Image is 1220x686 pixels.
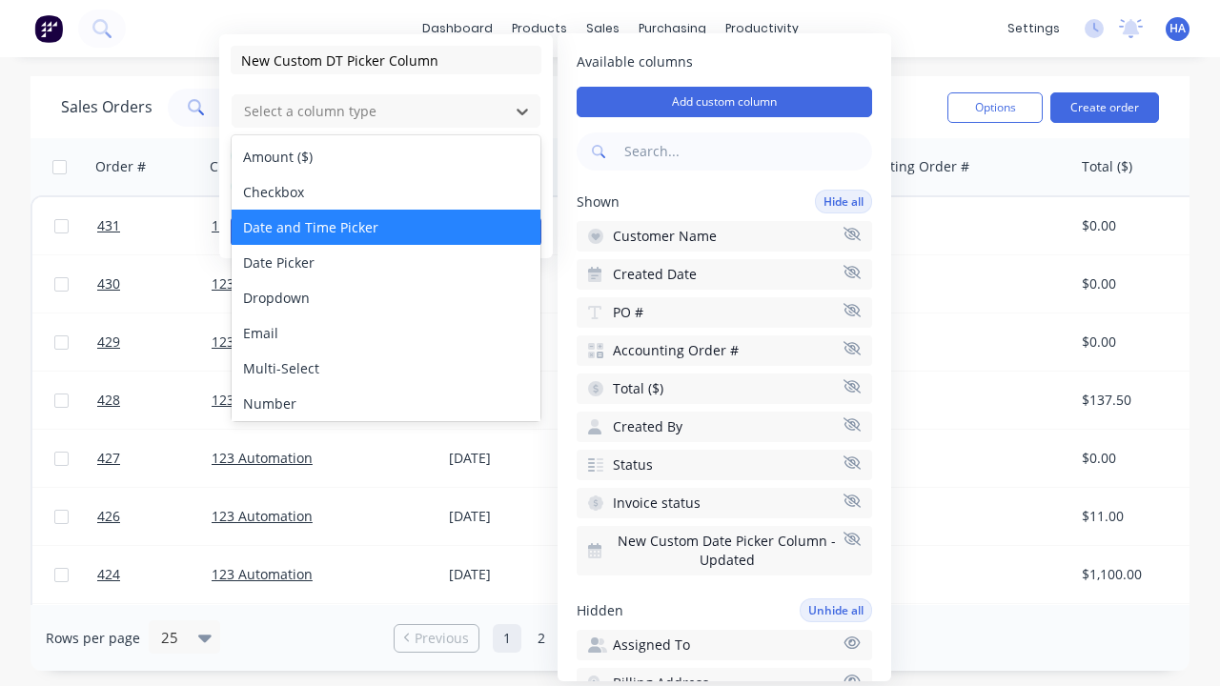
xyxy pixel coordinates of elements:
span: Shown [577,192,620,212]
button: Created Date [577,259,872,290]
a: Page 2 [527,624,556,653]
a: 123 Automation [212,449,313,467]
div: productivity [716,14,808,43]
span: Hidden [577,601,623,620]
div: [DATE] [449,565,591,584]
button: Hide all [815,190,872,213]
span: Rows per page [46,629,140,648]
div: $0.00 [1082,333,1193,352]
a: 424 [97,546,212,603]
span: 431 [97,216,120,235]
span: Available columns [577,52,872,71]
a: 123 Automation [212,565,313,583]
span: PO # [613,303,643,322]
a: 425 [97,604,212,661]
div: Date and Time Picker [232,210,540,245]
button: Status [577,450,872,480]
h1: Sales Orders [61,98,152,116]
div: Email [232,315,540,351]
div: Date Picker [232,245,540,280]
span: Total ($) [613,379,663,398]
div: settings [998,14,1069,43]
span: 426 [97,507,120,526]
button: New Custom Date Picker Column - Updated [577,526,872,575]
button: Customer Name [577,221,872,252]
span: 428 [97,391,120,410]
div: products [502,14,577,43]
a: 123 Automation [212,274,313,293]
button: Created By [577,412,872,442]
div: Number [232,386,540,421]
div: $0.00 [1082,216,1193,235]
button: Total ($) [577,373,872,404]
span: Accounting Order # [613,341,739,360]
button: Options [947,92,1043,123]
button: Save [231,216,382,247]
a: 428 [97,372,212,429]
div: purchasing [629,14,716,43]
div: $1,100.00 [1082,565,1193,584]
a: Page 1 is your current page [493,624,521,653]
div: sales [577,14,629,43]
button: Add custom column [577,87,872,117]
a: dashboard [413,14,502,43]
img: Factory [34,14,63,43]
div: $0.00 [1082,449,1193,468]
a: 427 [97,430,212,487]
div: Order # [95,157,146,176]
button: Assigned To [577,630,872,660]
input: Enter column name... [231,46,541,74]
span: 429 [97,333,120,352]
span: HA [1169,20,1186,37]
button: Invoice status [577,488,872,518]
span: 430 [97,274,120,293]
button: PO # [577,297,872,328]
button: Create order [1050,92,1159,123]
span: Created Date [613,265,697,284]
span: 427 [97,449,120,468]
button: Accounting Order # [577,335,872,366]
div: [DATE] [449,449,591,468]
a: Previous page [395,629,478,648]
a: 426 [97,488,212,545]
ul: Pagination [386,624,834,653]
span: Invoice status [613,494,701,513]
a: 431 [97,197,212,254]
div: Amount ($) [232,139,540,174]
a: 429 [97,313,212,371]
div: $137.50 [1082,391,1193,410]
a: 123 Automation [212,507,313,525]
div: Accounting Order # [844,157,969,176]
input: Search... [620,132,872,171]
button: Unhide all [800,598,872,622]
div: Checkbox [232,174,540,210]
a: 430 [97,255,212,313]
span: Customer Name [613,227,717,246]
a: 123 Automation [212,216,313,234]
div: Total ($) [1082,157,1132,176]
span: Created By [613,417,682,436]
div: Multi-Select [232,351,540,386]
span: New Custom Date Picker Column - Updated [610,532,844,570]
div: $11.00 [1082,507,1193,526]
div: $0.00 [1082,274,1193,293]
span: 424 [97,565,120,584]
span: Previous [415,629,469,648]
a: 123 Automation [212,333,313,351]
div: [DATE] [449,507,591,526]
a: 123 Automation [212,391,313,409]
div: Customer Name [210,157,314,176]
div: Dropdown [232,280,540,315]
span: Assigned To [613,636,690,655]
span: Status [613,455,653,474]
